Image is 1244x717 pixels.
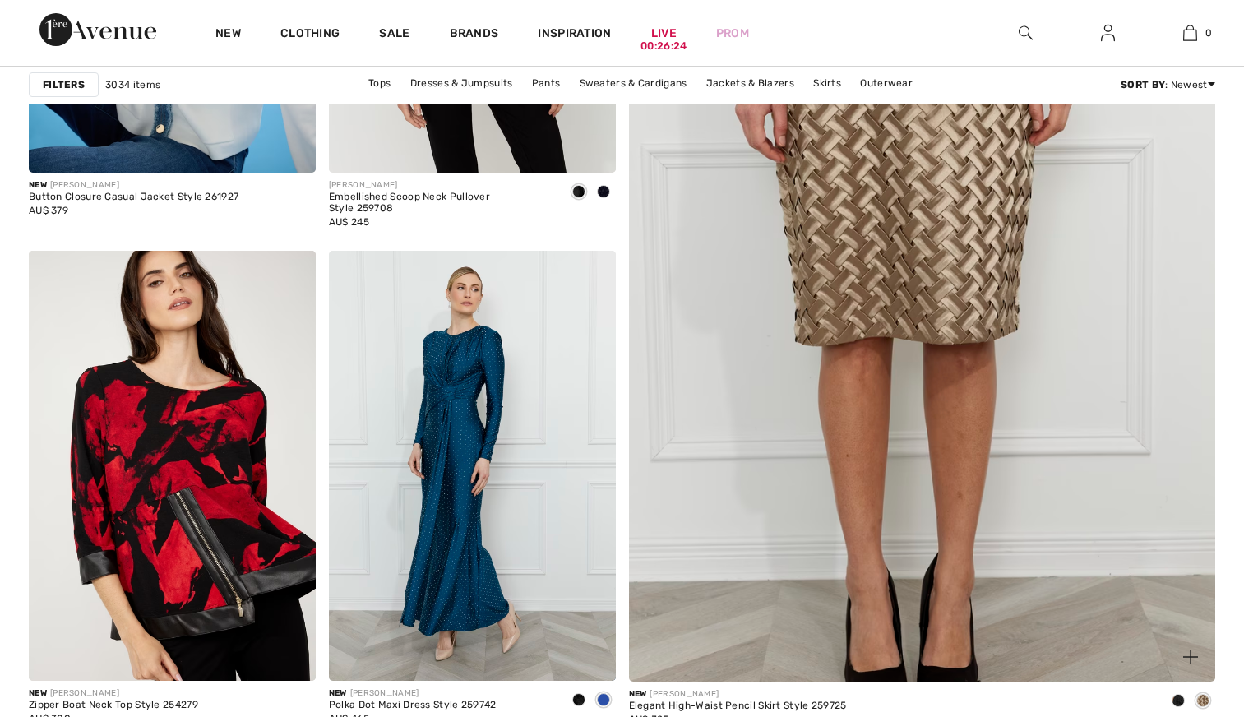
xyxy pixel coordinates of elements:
span: New [29,180,47,190]
div: [PERSON_NAME] [29,179,238,192]
a: Jackets & Blazers [698,72,802,94]
div: Antique gold [1191,688,1215,715]
strong: Sort By [1121,79,1165,90]
a: Tops [360,72,399,94]
img: search the website [1019,23,1033,43]
div: 00:26:24 [640,39,687,54]
span: 0 [1205,25,1212,40]
div: Elegant High-Waist Pencil Skirt Style 259725 [629,701,847,712]
div: Midnight [591,179,616,206]
a: Brands [450,26,499,44]
span: Inspiration [538,26,611,44]
span: New [29,688,47,698]
span: AU$ 245 [329,216,369,228]
a: 0 [1149,23,1230,43]
div: Black [1166,688,1191,715]
span: New [329,688,347,698]
div: Polka Dot Maxi Dress Style 259742 [329,700,497,711]
div: Black [567,179,591,206]
a: Sweaters & Cardigans [571,72,696,94]
a: Dresses & Jumpsuits [402,72,521,94]
div: [PERSON_NAME] [329,179,553,192]
span: AU$ 379 [29,205,68,216]
div: : Newest [1121,77,1215,92]
div: [PERSON_NAME] [629,688,847,701]
span: New [629,689,647,699]
a: Pants [524,72,569,94]
div: Black [567,687,591,715]
img: My Info [1101,23,1115,43]
a: Live00:26:24 [651,25,677,42]
a: Sign In [1088,23,1128,44]
span: 3034 items [105,77,160,92]
a: Skirts [805,72,849,94]
a: New [215,26,241,44]
strong: Filters [43,77,85,92]
a: Sale [379,26,409,44]
div: Peacock [591,687,616,715]
img: 1ère Avenue [39,13,156,46]
div: [PERSON_NAME] [329,687,497,700]
a: Prom [716,25,749,42]
div: Button Closure Casual Jacket Style 261927 [29,192,238,203]
div: [PERSON_NAME] [29,687,198,700]
div: Embellished Scoop Neck Pullover Style 259708 [329,192,553,215]
img: Polka Dot Maxi Dress Style 259742. Black [329,251,616,681]
a: Outerwear [852,72,921,94]
img: My Bag [1183,23,1197,43]
div: Zipper Boat Neck Top Style 254279 [29,700,198,711]
img: plus_v2.svg [1183,650,1198,664]
a: Clothing [280,26,340,44]
img: Zipper Boat Neck Top Style 254279. Red/black [29,251,316,681]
